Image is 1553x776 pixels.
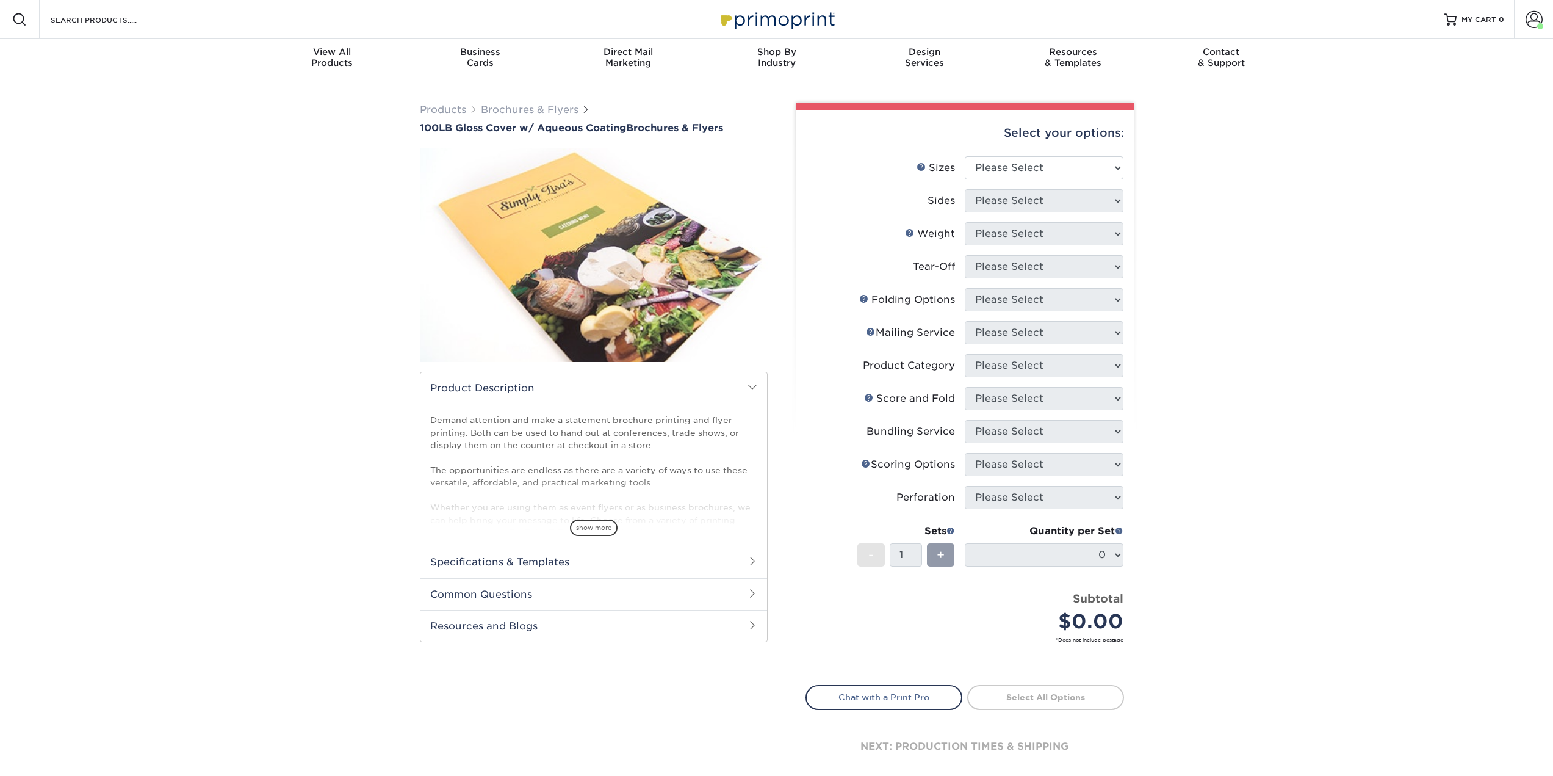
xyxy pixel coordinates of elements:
a: DesignServices [851,39,999,78]
span: MY CART [1461,15,1496,25]
span: 0 [1499,15,1504,24]
div: Score and Fold [864,391,955,406]
a: Shop ByIndustry [702,39,851,78]
div: Sets [857,524,955,538]
p: Demand attention and make a statement brochure printing and flyer printing. Both can be used to h... [430,414,757,601]
span: - [868,546,874,564]
a: Select All Options [967,685,1124,709]
h2: Resources and Blogs [420,610,767,642]
img: 100LB Gloss Cover<br/>w/ Aqueous Coating 01 [420,135,768,375]
span: Direct Mail [554,46,702,57]
div: & Support [1147,46,1295,68]
span: Business [406,46,554,57]
span: + [937,546,945,564]
h2: Product Description [420,372,767,404]
div: Marketing [554,46,702,68]
div: Sizes [917,161,955,175]
h1: Brochures & Flyers [420,122,768,134]
a: BusinessCards [406,39,554,78]
a: Resources& Templates [999,39,1147,78]
div: Bundling Service [867,424,955,439]
a: Products [420,104,466,115]
div: Product Category [863,358,955,373]
small: *Does not include postage [815,636,1123,644]
div: Products [258,46,406,68]
input: SEARCH PRODUCTS..... [49,12,168,27]
a: Brochures & Flyers [481,104,578,115]
span: Design [851,46,999,57]
h2: Common Questions [420,578,767,610]
span: View All [258,46,406,57]
span: 100LB Gloss Cover w/ Aqueous Coating [420,122,626,134]
div: $0.00 [974,607,1123,636]
div: Weight [905,227,955,241]
div: Services [851,46,999,68]
div: Industry [702,46,851,68]
div: Scoring Options [861,457,955,472]
div: Sides [928,194,955,208]
a: Chat with a Print Pro [805,685,962,709]
a: View AllProducts [258,39,406,78]
div: Folding Options [859,292,955,307]
div: Perforation [896,490,955,505]
span: Contact [1147,46,1295,57]
img: Primoprint [716,6,838,32]
div: Cards [406,46,554,68]
span: Resources [999,46,1147,57]
div: & Templates [999,46,1147,68]
div: Tear-Off [913,259,955,274]
h2: Specifications & Templates [420,546,767,578]
a: Contact& Support [1147,39,1295,78]
a: 100LB Gloss Cover w/ Aqueous CoatingBrochures & Flyers [420,122,768,134]
span: Shop By [702,46,851,57]
div: Quantity per Set [965,524,1123,538]
span: show more [570,520,618,536]
strong: Subtotal [1073,592,1123,605]
div: Select your options: [805,110,1124,156]
div: Mailing Service [866,325,955,340]
a: Direct MailMarketing [554,39,702,78]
